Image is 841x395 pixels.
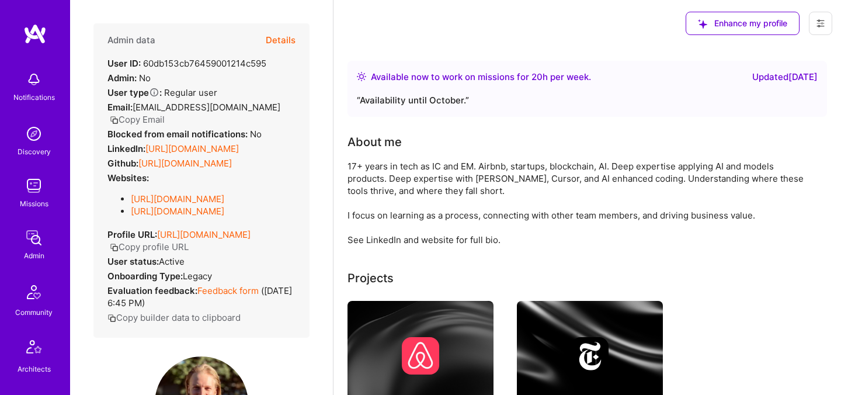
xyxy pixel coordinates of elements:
[347,269,394,287] div: Projects
[22,68,46,91] img: bell
[18,145,51,158] div: Discovery
[107,271,183,282] strong: Onboarding Type:
[107,128,262,140] div: No
[22,174,46,197] img: teamwork
[107,158,138,169] strong: Github:
[131,193,224,205] a: [URL][DOMAIN_NAME]
[197,285,259,296] a: Feedback form
[20,335,48,363] img: Architects
[157,229,251,240] a: [URL][DOMAIN_NAME]
[110,113,165,126] button: Copy Email
[145,143,239,154] a: [URL][DOMAIN_NAME]
[107,86,217,99] div: Regular user
[15,306,53,318] div: Community
[107,72,151,84] div: No
[107,172,149,183] strong: Websites:
[22,122,46,145] img: discovery
[357,93,818,108] div: “ Availability until October. ”
[107,87,162,98] strong: User type :
[13,91,55,103] div: Notifications
[686,12,800,35] button: Enhance my profile
[107,143,145,154] strong: LinkedIn:
[371,70,591,84] div: Available now to work on missions for h per week .
[18,363,51,375] div: Architects
[698,19,707,29] i: icon SuggestedTeams
[138,158,232,169] a: [URL][DOMAIN_NAME]
[107,72,137,84] strong: Admin:
[110,241,189,253] button: Copy profile URL
[357,72,366,81] img: Availability
[149,87,159,98] i: Help
[23,23,47,44] img: logo
[110,116,119,124] i: icon Copy
[402,337,439,375] img: Company logo
[752,70,818,84] div: Updated [DATE]
[266,23,296,57] button: Details
[531,71,543,82] span: 20
[107,229,157,240] strong: Profile URL:
[107,285,197,296] strong: Evaluation feedback:
[107,311,241,324] button: Copy builder data to clipboard
[159,256,185,267] span: Active
[107,314,116,323] i: icon Copy
[347,160,815,246] div: 17+ years in tech as IC and EM. Airbnb, startups, blockchain, AI. Deep expertise applying AI and ...
[571,337,609,375] img: Company logo
[107,35,155,46] h4: Admin data
[107,256,159,267] strong: User status:
[698,18,787,29] span: Enhance my profile
[347,133,402,151] div: About me
[110,243,119,252] i: icon Copy
[107,129,250,140] strong: Blocked from email notifications:
[20,278,48,306] img: Community
[183,271,212,282] span: legacy
[107,58,141,69] strong: User ID:
[22,226,46,250] img: admin teamwork
[107,57,266,70] div: 60db153cb76459001214c595
[24,250,44,262] div: Admin
[133,102,280,113] span: [EMAIL_ADDRESS][DOMAIN_NAME]
[131,206,224,217] a: [URL][DOMAIN_NAME]
[107,102,133,113] strong: Email:
[20,197,48,210] div: Missions
[107,285,296,309] div: ( [DATE] 6:45 PM )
